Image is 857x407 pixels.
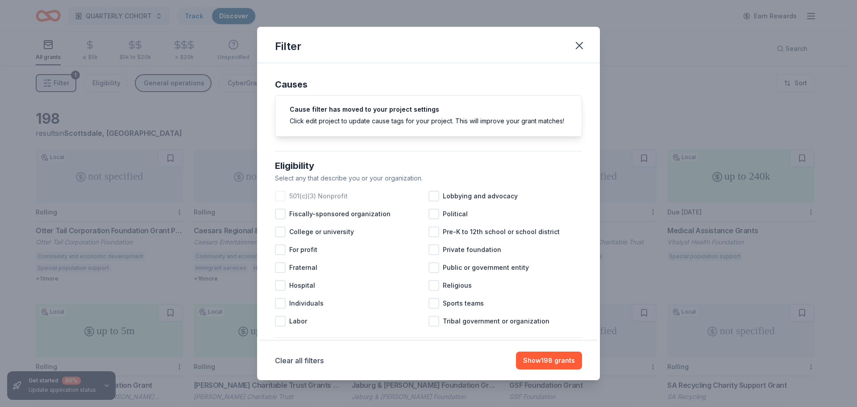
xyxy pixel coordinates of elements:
[289,262,317,273] span: Fraternal
[443,227,560,237] span: Pre-K to 12th school or school district
[289,298,324,309] span: Individuals
[275,173,582,184] div: Select any that describe you or your organization.
[275,77,582,92] div: Causes
[289,280,315,291] span: Hospital
[275,355,324,366] button: Clear all filters
[290,116,567,126] div: Click edit project to update cause tags for your project. This will improve your grant matches!
[289,191,348,201] span: 501(c)(3) Nonprofit
[275,39,301,54] div: Filter
[289,316,307,327] span: Labor
[443,316,549,327] span: Tribal government or organization
[443,191,518,201] span: Lobbying and advocacy
[443,244,501,255] span: Private foundation
[275,159,582,173] div: Eligibility
[443,280,472,291] span: Religious
[443,209,468,219] span: Political
[289,209,391,219] span: Fiscally-sponsored organization
[516,352,582,369] button: Show198 grants
[289,244,317,255] span: For profit
[443,262,529,273] span: Public or government entity
[443,298,484,309] span: Sports teams
[290,106,567,113] h5: Cause filter has moved to your project settings
[289,227,354,237] span: College or university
